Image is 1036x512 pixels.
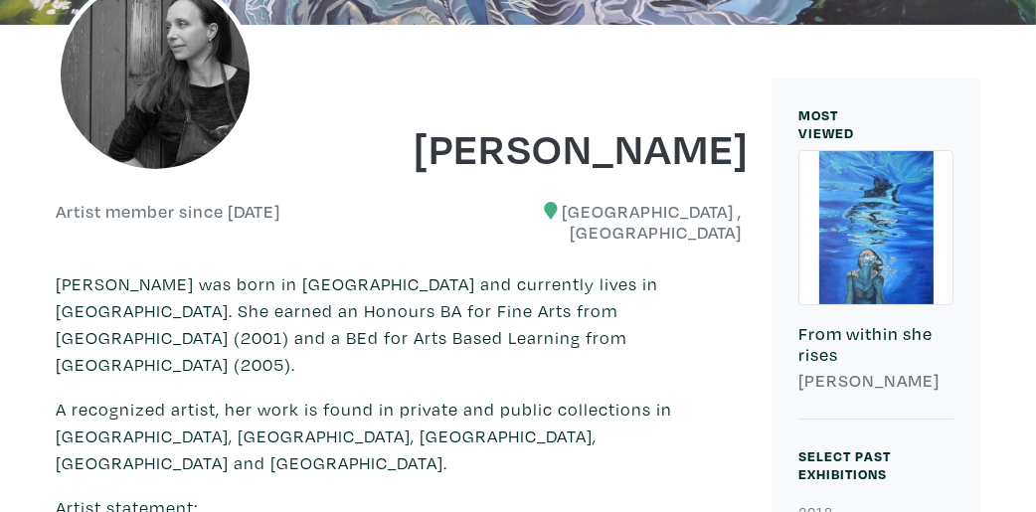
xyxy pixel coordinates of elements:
h6: From within she rises [798,323,953,366]
h6: Artist member since [DATE] [56,201,280,223]
h1: [PERSON_NAME] [414,120,742,174]
h6: [PERSON_NAME] [798,370,953,392]
a: From within she rises [PERSON_NAME] [798,150,953,420]
h6: [GEOGRAPHIC_DATA] , [GEOGRAPHIC_DATA] [414,201,742,244]
p: [PERSON_NAME] was born in [GEOGRAPHIC_DATA] and currently lives in [GEOGRAPHIC_DATA]. She earned ... [56,270,742,378]
p: A recognized artist, her work is found in private and public collections in [GEOGRAPHIC_DATA], [G... [56,396,742,476]
small: Select Past Exhibitions [798,446,891,483]
small: MOST VIEWED [798,105,854,142]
